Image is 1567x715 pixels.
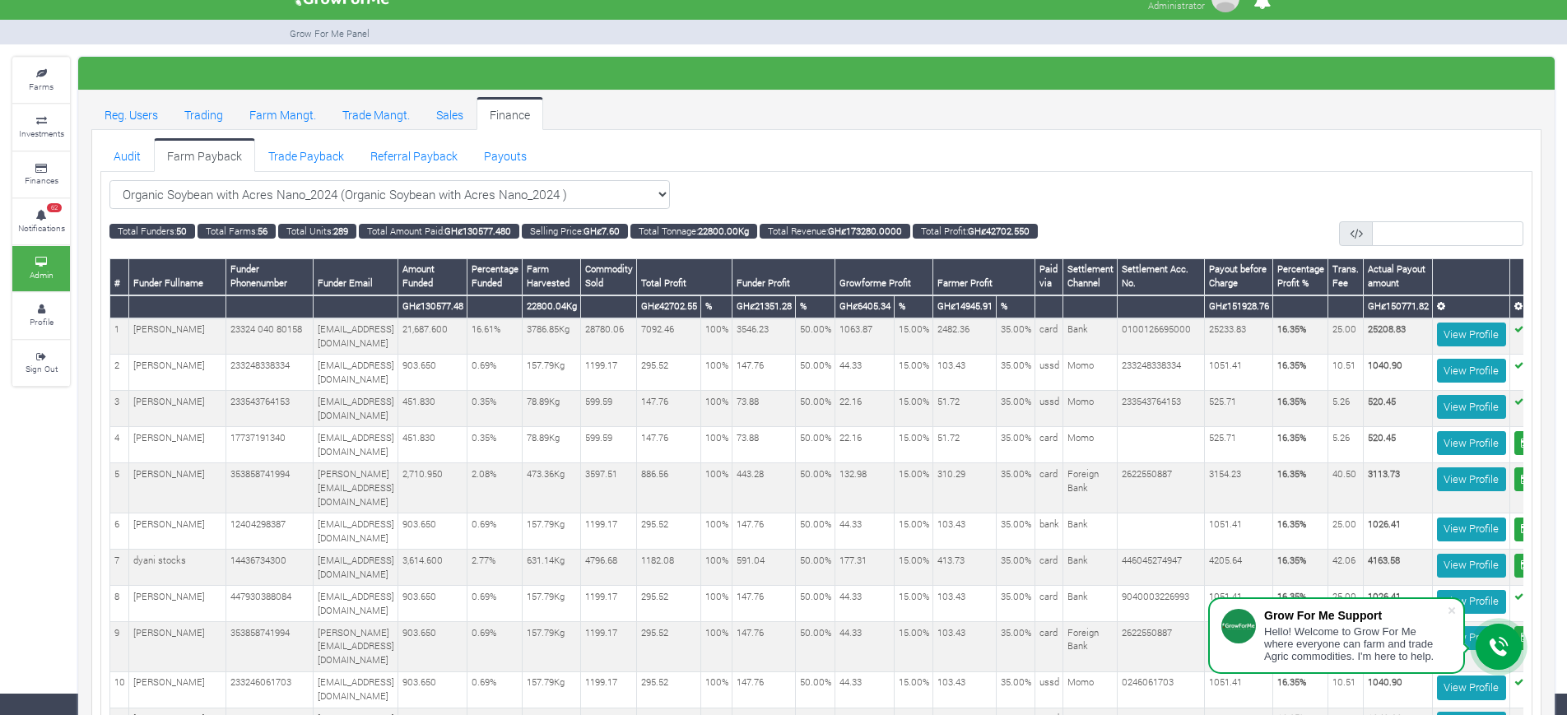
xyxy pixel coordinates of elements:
td: 903.650 [398,513,467,550]
td: 1051.41 [1205,586,1273,622]
td: [EMAIL_ADDRESS][DOMAIN_NAME] [314,355,398,391]
td: 15.00% [895,463,933,513]
td: 0.35% [467,391,523,427]
b: GHȼ173280.0000 [828,225,902,237]
td: 903.650 [398,622,467,672]
a: Reg. Users [91,97,171,130]
td: 147.76 [732,622,796,672]
td: 9040003226993 [1118,586,1205,622]
td: 35.00% [997,550,1035,586]
small: Total Tonnage: [630,224,757,239]
td: 233248338334 [226,355,314,391]
a: View Profile [1437,359,1506,383]
td: 15.00% [895,391,933,427]
b: 50 [176,225,187,237]
td: 15.00% [895,513,933,550]
td: 0100126695000 [1118,318,1205,355]
a: View Profile [1437,590,1506,614]
td: [PERSON_NAME] [129,513,226,550]
a: View Profile [1437,323,1506,346]
a: Referral Payback [357,138,471,171]
td: 50.00% [796,391,835,427]
td: bank [1035,513,1063,550]
td: 295.52 [637,586,701,622]
td: 1199.17 [581,586,637,622]
td: dyani stocks [129,550,226,586]
td: 177.31 [835,550,895,586]
a: Farm Payback [154,138,255,171]
small: Admin [30,269,53,281]
a: View Profile [1437,676,1506,699]
td: 103.43 [933,622,997,672]
td: 1051.41 [1205,622,1273,672]
th: GHȼ21351.28 [732,295,796,318]
th: Funder Email [314,258,398,295]
td: 295.52 [637,513,701,550]
th: Funder Fullname [129,258,226,295]
a: View Profile [1437,431,1506,455]
td: 147.76 [732,355,796,391]
span: 62 [47,203,62,213]
b: 16.35% [1277,467,1306,480]
td: [PERSON_NAME] [129,391,226,427]
td: 8 [110,586,129,622]
a: Farms [12,58,70,103]
td: 100% [701,391,732,427]
td: 2.77% [467,550,523,586]
td: 23324 040 80158 [226,318,314,355]
td: 28780.06 [581,318,637,355]
td: 35.00% [997,318,1035,355]
b: 16.35% [1277,554,1306,566]
b: 1040.90 [1368,359,1402,371]
th: Settlement Acc. No. [1118,258,1205,295]
td: card [1035,427,1063,463]
td: 233543764153 [226,391,314,427]
td: card [1035,550,1063,586]
td: 0.69% [467,622,523,672]
td: 51.72 [933,427,997,463]
b: 22800.00Kg [698,225,749,237]
td: 40.50 [1328,463,1364,513]
td: 2,710.950 [398,463,467,513]
a: Finances [12,152,70,197]
a: Profile [12,293,70,338]
td: 157.79Kg [523,513,581,550]
td: Bank [1063,513,1118,550]
td: 599.59 [581,391,637,427]
td: 525.71 [1205,427,1273,463]
th: % [895,295,933,318]
td: 100% [701,513,732,550]
b: 16.35% [1277,395,1306,407]
th: 22800.04Kg [523,295,581,318]
td: 50.00% [796,318,835,355]
b: Disbursed [1514,395,1565,407]
td: 451.830 [398,427,467,463]
td: 157.79Kg [523,355,581,391]
td: 5.26 [1328,427,1364,463]
td: 1182.08 [637,550,701,586]
a: Trading [171,97,236,130]
td: 233543764153 [1118,391,1205,427]
small: Total Revenue: [760,224,910,239]
th: GHȼ151928.76 [1205,295,1273,318]
td: 15.00% [895,622,933,672]
a: 62 Notifications [12,199,70,244]
td: 132.98 [835,463,895,513]
td: 10.51 [1328,355,1364,391]
td: 473.36Kg [523,463,581,513]
th: GHȼ150771.82 [1364,295,1433,318]
small: Finances [25,174,58,186]
td: 1199.17 [581,513,637,550]
td: 25.00 [1328,318,1364,355]
b: 56 [258,225,267,237]
td: 25233.83 [1205,318,1273,355]
td: 35.00% [997,622,1035,672]
td: 35.00% [997,355,1035,391]
small: Sign Out [26,363,58,374]
td: 7 [110,550,129,586]
th: Farmer Profit [933,258,1035,295]
th: Paid via [1035,258,1063,295]
td: 310.29 [933,463,997,513]
small: Total Units: [278,224,356,239]
a: Finance [477,97,543,130]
